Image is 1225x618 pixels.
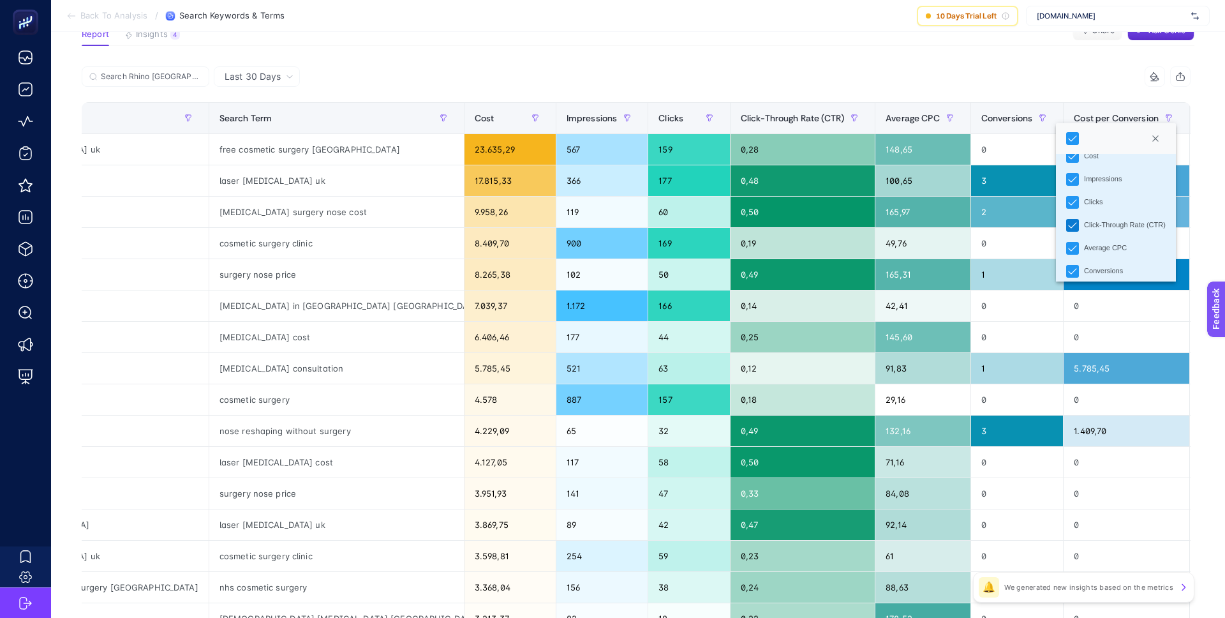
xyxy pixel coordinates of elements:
[971,541,1064,571] div: 0
[209,447,464,478] div: laser [MEDICAL_DATA] cost
[82,29,109,40] span: Report
[209,228,464,259] div: cosmetic surgery clinic
[971,509,1064,540] div: 0
[464,353,556,384] div: 5.785,45
[464,509,556,540] div: 3.869,75
[1084,220,1166,230] div: Click-Through Rate (CTR)
[648,509,729,540] div: 42
[875,541,970,571] div: 61
[875,478,970,509] div: 84,08
[648,572,729,603] div: 38
[971,165,1064,196] div: 3
[971,447,1064,478] div: 0
[875,228,970,259] div: 49,76
[209,541,464,571] div: cosmetic surgery clinic
[464,384,556,415] div: 4.578
[464,259,556,290] div: 8.265,38
[209,165,464,196] div: laser [MEDICAL_DATA] uk
[648,290,729,321] div: 166
[464,165,556,196] div: 17.815,33
[556,478,648,509] div: 141
[648,353,729,384] div: 63
[971,353,1064,384] div: 1
[648,197,729,227] div: 60
[464,478,556,509] div: 3.951,93
[1064,509,1189,540] div: 0
[1084,197,1102,207] div: Clicks
[971,197,1064,227] div: 2
[1056,260,1176,283] li: Conversions
[464,197,556,227] div: 9.958,26
[464,572,556,603] div: 3.368,04
[875,322,970,352] div: 145,60
[1064,478,1189,509] div: 0
[1064,384,1189,415] div: 0
[556,165,648,196] div: 366
[556,447,648,478] div: 117
[179,11,285,21] span: Search Keywords & Terms
[648,541,729,571] div: 59
[209,197,464,227] div: [MEDICAL_DATA] surgery nose cost
[464,290,556,321] div: 7.039,37
[556,416,648,446] div: 65
[731,541,875,571] div: 0,23
[971,384,1064,415] div: 0
[979,577,999,598] div: 🔔
[209,384,464,415] div: cosmetic surgery
[971,416,1064,446] div: 3
[886,113,940,123] span: Average CPC
[648,259,729,290] div: 50
[731,478,875,509] div: 0,33
[556,228,648,259] div: 900
[875,259,970,290] div: 165,31
[1145,128,1166,149] button: Close
[971,572,1064,603] div: 0
[101,72,202,82] input: Search
[1056,191,1176,214] li: Clicks
[1064,290,1189,321] div: 0
[219,113,272,123] span: Search Term
[556,541,648,571] div: 254
[731,165,875,196] div: 0,48
[875,572,970,603] div: 88,63
[8,4,48,14] span: Feedback
[731,572,875,603] div: 0,24
[648,384,729,415] div: 157
[731,290,875,321] div: 0,14
[1056,237,1176,260] li: Average CPC
[1037,11,1186,21] span: [DOMAIN_NAME]
[731,384,875,415] div: 0,18
[209,290,464,321] div: [MEDICAL_DATA] in [GEOGRAPHIC_DATA] [GEOGRAPHIC_DATA]
[981,113,1033,123] span: Conversions
[1074,113,1159,123] span: Cost per Conversion
[1084,266,1123,276] div: Conversions
[567,113,618,123] span: Impressions
[648,322,729,352] div: 44
[1004,582,1173,592] p: We generated new insights based on the metrics
[1084,174,1122,185] div: Impressions
[556,572,648,603] div: 156
[731,416,875,446] div: 0,49
[556,197,648,227] div: 119
[556,290,648,321] div: 1.172
[648,228,729,259] div: 169
[464,134,556,165] div: 23.635,29
[475,113,494,123] span: Cost
[658,113,683,123] span: Clicks
[1064,322,1189,352] div: 0
[209,322,464,352] div: [MEDICAL_DATA] cost
[648,447,729,478] div: 58
[170,29,180,40] div: 4
[155,10,158,20] span: /
[875,384,970,415] div: 29,16
[936,11,997,21] span: 10 Days Trial Left
[731,353,875,384] div: 0,12
[556,509,648,540] div: 89
[209,416,464,446] div: nose reshaping without surgery
[875,165,970,196] div: 100,65
[971,228,1064,259] div: 0
[875,197,970,227] div: 165,97
[464,228,556,259] div: 8.409,70
[464,416,556,446] div: 4.229,09
[971,290,1064,321] div: 0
